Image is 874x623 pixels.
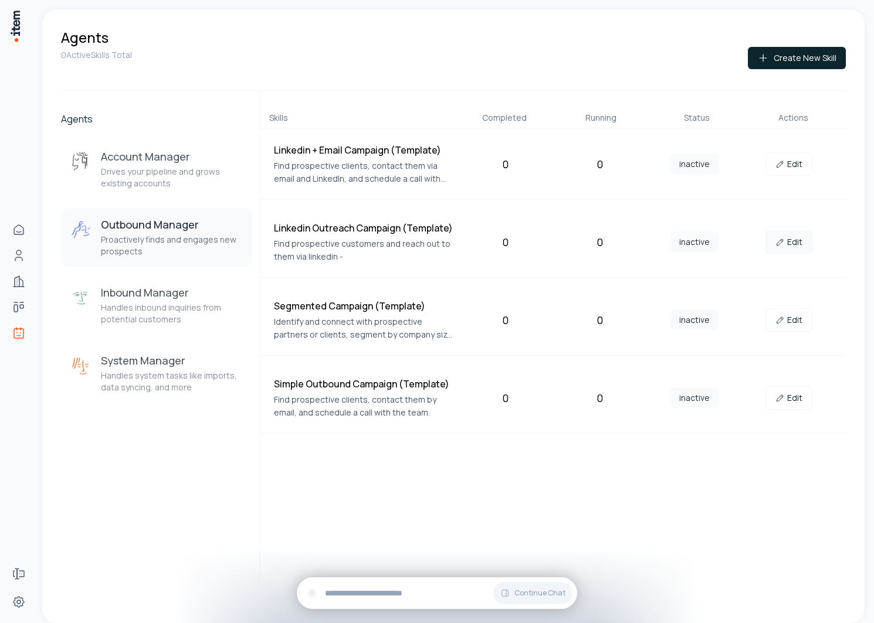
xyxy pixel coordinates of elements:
div: 0 [557,312,642,328]
p: Find prospective clients, contact them by email, and schedule a call with the team. [274,393,454,419]
p: 0 Active Skills Total [61,49,132,61]
span: inactive [670,387,719,408]
p: Proactively finds and engages new prospects [101,234,243,257]
a: Companies [7,270,31,293]
span: Continue Chat [514,588,565,598]
p: Identify and connect with prospective partners or clients, segment by company size and send them ... [274,315,454,341]
a: Home [7,218,31,241]
h1: Agents [61,28,109,47]
img: Item Brain Logo [9,9,21,43]
div: 0 [557,156,642,172]
h4: Segmented Campaign (Template) [274,299,454,313]
button: Inbound ManagerInbound ManagerHandles inbound inquiries from potential customers [61,276,252,335]
span: inactive [670,309,719,330]
h4: Linkedin + Email Campaign (Template) [274,143,454,157]
p: Handles inbound inquiries from potential customers [101,302,243,325]
a: Forms [7,562,31,585]
img: Account Manager [70,152,92,173]
a: deals [7,295,31,319]
img: Outbound Manager [70,220,92,241]
img: Inbound Manager [70,288,92,309]
h3: Account Manager [101,149,243,164]
a: Settings [7,590,31,614]
div: 0 [463,312,548,328]
h3: Inbound Manager [101,285,243,299]
img: System Manager [70,356,92,377]
div: 0 [557,390,642,406]
button: Account ManagerAccount ManagerDrives your pipeline and grows existing accounts [61,140,252,199]
button: Continue Chat [493,582,572,604]
div: Continue Chat [297,577,577,609]
a: Edit [765,308,812,332]
div: 0 [557,234,642,250]
p: Find prospective clients, contact them via email and LinkedIn, and schedule a call with the team [274,159,454,185]
button: Outbound ManagerOutbound ManagerProactively finds and engages new prospects [61,208,252,267]
div: Status [653,112,740,124]
div: 0 [463,390,548,406]
button: Create New Skill [748,47,846,69]
div: Running [557,112,644,124]
p: Drives your pipeline and grows existing accounts [101,166,243,189]
h3: Outbound Manager [101,217,243,232]
a: Edit [765,386,812,410]
p: Find prospective customers and reach out to them via linkedin - [274,237,454,263]
div: 0 [463,156,548,172]
button: System ManagerSystem ManagerHandles system tasks like imports, data syncing, and more [61,344,252,403]
div: Completed [461,112,548,124]
h4: Linkedin Outreach Campaign (Template) [274,221,454,235]
span: inactive [670,232,719,252]
a: Contacts [7,244,31,267]
a: Edit [765,230,812,254]
p: Handles system tasks like imports, data syncing, and more [101,370,243,393]
a: Edit [765,152,812,176]
div: 0 [463,234,548,250]
div: Actions [750,112,836,124]
a: Agents [7,321,31,345]
div: Skills [269,112,452,124]
h3: System Manager [101,353,243,367]
h2: Agents [61,112,252,126]
span: inactive [670,154,719,174]
h4: Simple Outbound Campaign (Template) [274,377,454,391]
